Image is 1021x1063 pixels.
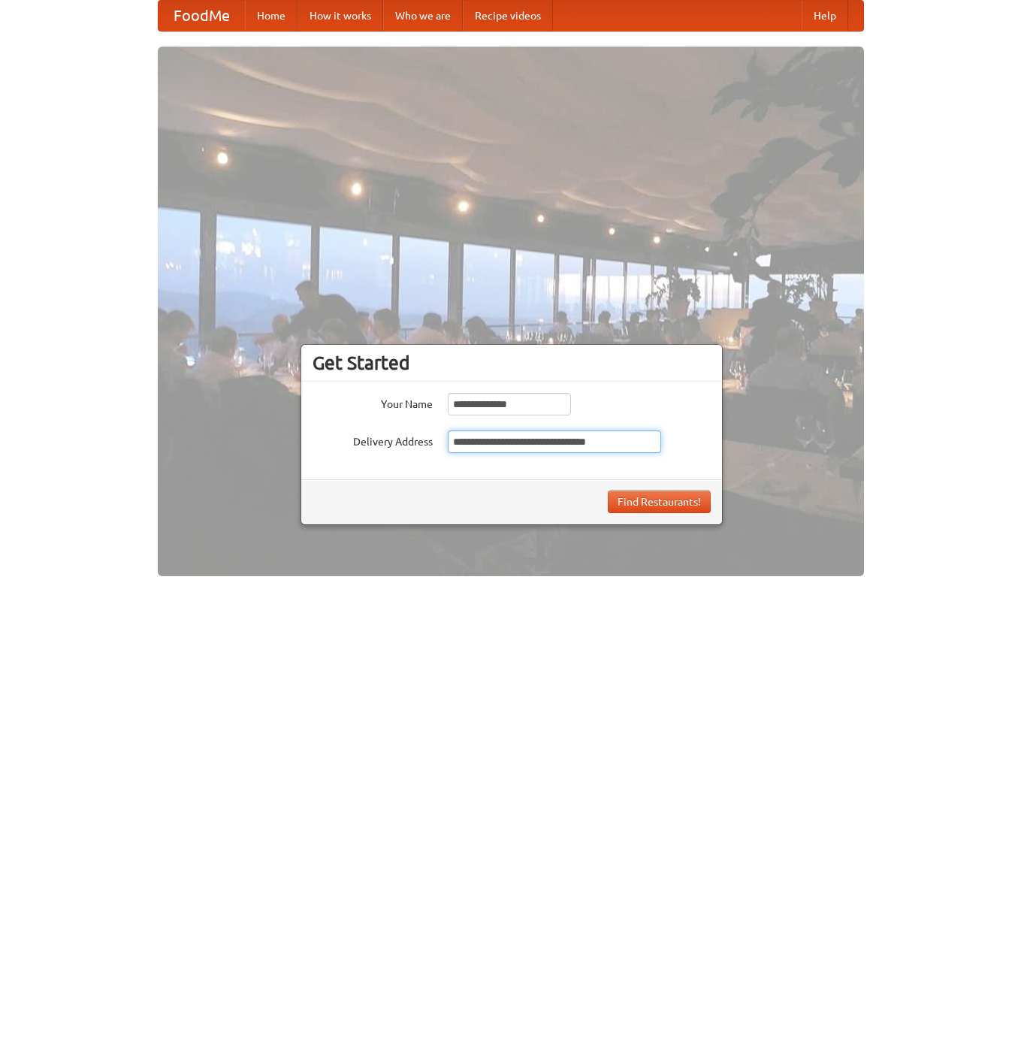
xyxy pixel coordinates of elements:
a: Recipe videos [463,1,553,31]
label: Your Name [313,393,433,412]
label: Delivery Address [313,430,433,449]
button: Find Restaurants! [608,491,711,513]
a: How it works [298,1,383,31]
a: Help [802,1,848,31]
a: Who we are [383,1,463,31]
a: Home [245,1,298,31]
h3: Get Started [313,352,711,374]
a: FoodMe [159,1,245,31]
